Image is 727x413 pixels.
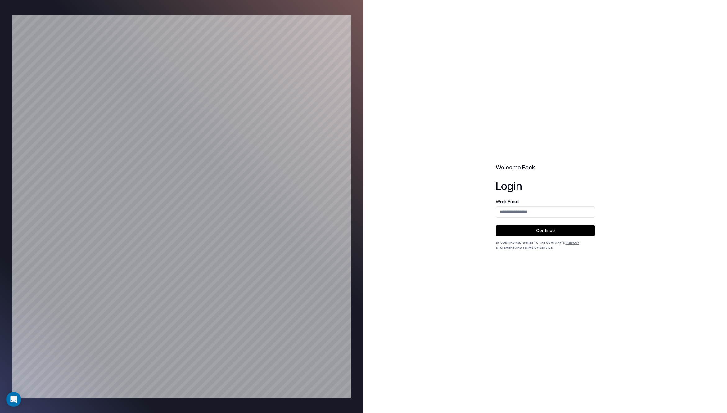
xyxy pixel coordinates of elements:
[496,199,595,204] label: Work Email
[496,240,579,249] a: Privacy Statement
[496,179,595,192] h1: Login
[496,163,595,172] h2: Welcome Back,
[522,245,553,249] a: Terms of Service
[496,240,595,250] div: By continuing, I agree to the Company's and
[6,392,21,407] div: Open Intercom Messenger
[496,225,595,236] button: Continue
